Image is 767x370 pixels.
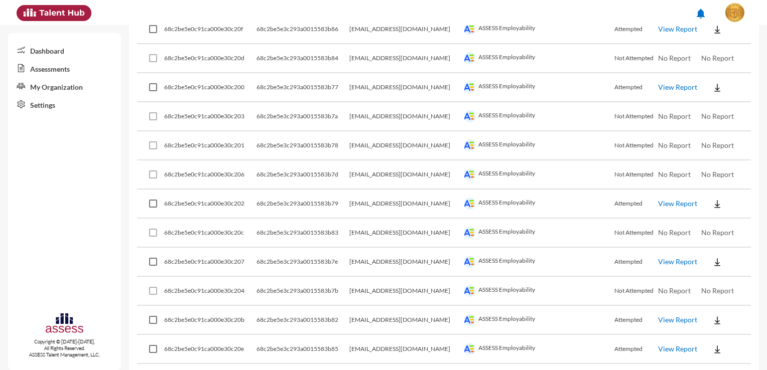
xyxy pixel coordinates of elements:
[257,306,349,335] td: 68c2be5e3c293a0015583b82
[257,248,349,277] td: 68c2be5e3c293a0015583b7e
[164,219,257,248] td: 68c2be5e0c91ca000e30c20c
[8,59,121,77] a: Assessments
[257,160,349,190] td: 68c2be5e3c293a0015583b7d
[701,228,734,237] span: No Report
[257,44,349,73] td: 68c2be5e3c293a0015583b84
[349,44,461,73] td: [EMAIL_ADDRESS][DOMAIN_NAME]
[614,306,658,335] td: Attempted
[164,15,257,44] td: 68c2be5e0c91ca000e30c20f
[164,306,257,335] td: 68c2be5e0c91ca000e30c20b
[658,170,691,178] span: No Report
[349,15,461,44] td: [EMAIL_ADDRESS][DOMAIN_NAME]
[701,286,734,295] span: No Report
[45,312,84,336] img: assesscompany-logo.png
[701,141,734,149] span: No Report
[658,141,691,149] span: No Report
[349,335,461,364] td: [EMAIL_ADDRESS][DOMAIN_NAME]
[349,131,461,160] td: [EMAIL_ADDRESS][DOMAIN_NAME]
[614,190,658,219] td: Attempted
[701,112,734,120] span: No Report
[614,335,658,364] td: Attempted
[658,344,697,353] a: View Report
[257,131,349,160] td: 68c2be5e3c293a0015583b78
[658,54,691,62] span: No Report
[257,219,349,248] td: 68c2be5e3c293a0015583b83
[658,25,697,33] a: View Report
[461,15,615,44] td: ASSESS Employability
[658,315,697,324] a: View Report
[614,44,658,73] td: Not Attempted
[164,44,257,73] td: 68c2be5e0c91ca000e30c20d
[257,15,349,44] td: 68c2be5e3c293a0015583b86
[257,102,349,131] td: 68c2be5e3c293a0015583b7a
[349,102,461,131] td: [EMAIL_ADDRESS][DOMAIN_NAME]
[257,73,349,102] td: 68c2be5e3c293a0015583b77
[614,102,658,131] td: Not Attempted
[349,190,461,219] td: [EMAIL_ADDRESS][DOMAIN_NAME]
[461,277,615,306] td: ASSESS Employability
[164,131,257,160] td: 68c2be5e0c91ca000e30c201
[8,95,121,113] a: Settings
[461,219,615,248] td: ASSESS Employability
[164,248,257,277] td: 68c2be5e0c91ca000e30c207
[349,73,461,102] td: [EMAIL_ADDRESS][DOMAIN_NAME]
[164,277,257,306] td: 68c2be5e0c91ca000e30c204
[8,338,121,358] p: Copyright © [DATE]-[DATE]. All Rights Reserved. ASSESS Talent Management, LLC.
[658,257,697,266] a: View Report
[461,73,615,102] td: ASSESS Employability
[461,190,615,219] td: ASSESS Employability
[257,277,349,306] td: 68c2be5e3c293a0015583b7b
[701,170,734,178] span: No Report
[164,335,257,364] td: 68c2be5e0c91ca000e30c20e
[257,190,349,219] td: 68c2be5e3c293a0015583b79
[614,131,658,160] td: Not Attempted
[461,248,615,277] td: ASSESS Employability
[461,102,615,131] td: ASSESS Employability
[8,77,121,95] a: My Organization
[349,277,461,306] td: [EMAIL_ADDRESS][DOMAIN_NAME]
[658,112,691,120] span: No Report
[164,73,257,102] td: 68c2be5e0c91ca000e30c200
[164,160,257,190] td: 68c2be5e0c91ca000e30c206
[658,286,691,295] span: No Report
[461,160,615,190] td: ASSESS Employability
[349,306,461,335] td: [EMAIL_ADDRESS][DOMAIN_NAME]
[349,248,461,277] td: [EMAIL_ADDRESS][DOMAIN_NAME]
[614,15,658,44] td: Attempted
[658,228,691,237] span: No Report
[614,73,658,102] td: Attempted
[614,219,658,248] td: Not Attempted
[461,335,615,364] td: ASSESS Employability
[461,131,615,160] td: ASSESS Employability
[164,190,257,219] td: 68c2be5e0c91ca000e30c202
[461,44,615,73] td: ASSESS Employability
[349,219,461,248] td: [EMAIL_ADDRESS][DOMAIN_NAME]
[658,83,697,91] a: View Report
[614,277,658,306] td: Not Attempted
[164,102,257,131] td: 68c2be5e0c91ca000e30c203
[461,306,615,335] td: ASSESS Employability
[257,335,349,364] td: 68c2be5e3c293a0015583b85
[658,199,697,208] a: View Report
[8,41,121,59] a: Dashboard
[349,160,461,190] td: [EMAIL_ADDRESS][DOMAIN_NAME]
[701,54,734,62] span: No Report
[695,8,707,20] mat-icon: notifications
[614,160,658,190] td: Not Attempted
[614,248,658,277] td: Attempted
